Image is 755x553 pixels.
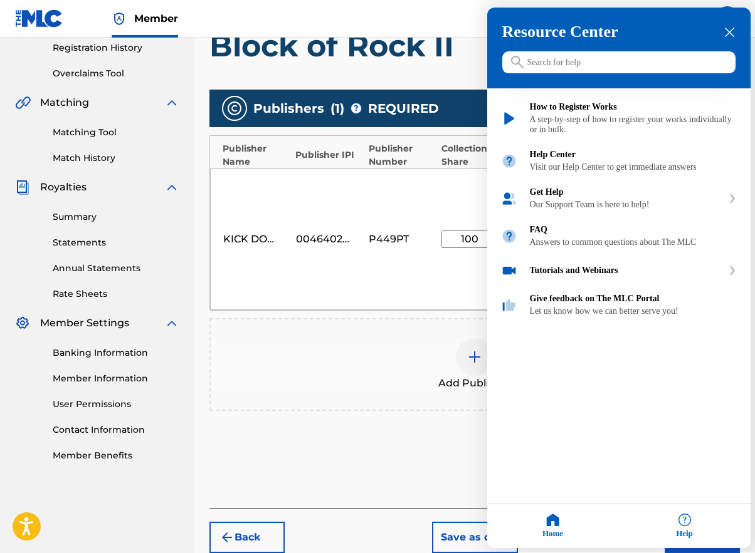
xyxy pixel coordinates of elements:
div: FAQ [530,225,737,235]
img: module icon [501,191,517,207]
img: module icon [501,153,517,170]
div: Help Center [487,143,751,180]
div: A step-by-step of how to register your works individually or in bulk. [530,115,737,135]
div: How to Register Works [487,95,751,143]
img: module icon [501,297,517,314]
div: Tutorials and Webinars [487,256,751,287]
div: How to Register Works [530,103,737,113]
div: close resource center [724,27,736,39]
img: module icon [501,111,517,127]
img: module icon [501,229,517,245]
svg: expand [729,195,736,204]
div: FAQ [487,218,751,256]
div: Give feedback on The MLC Portal [530,294,737,304]
input: Search for help [502,52,736,74]
div: Let us know how we can better serve you! [530,307,737,317]
div: Our Support Team is here to help! [530,200,723,210]
div: Get Help [487,180,751,218]
div: Visit our Help Center to get immediate answers [530,163,737,173]
div: Tutorials and Webinars [530,266,723,276]
img: module icon [501,263,517,279]
div: entering resource center home [487,89,751,324]
div: Answers to common questions about The MLC [530,238,737,248]
svg: icon [511,56,524,69]
div: Home [487,505,619,549]
div: Give feedback on The MLC Portal [487,287,751,324]
h3: Resource Center [502,23,736,42]
div: Help Center [530,150,737,160]
div: Help [619,505,751,549]
div: Resource center home modules [487,89,751,324]
svg: expand [729,267,736,276]
div: Get Help [530,188,723,198]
